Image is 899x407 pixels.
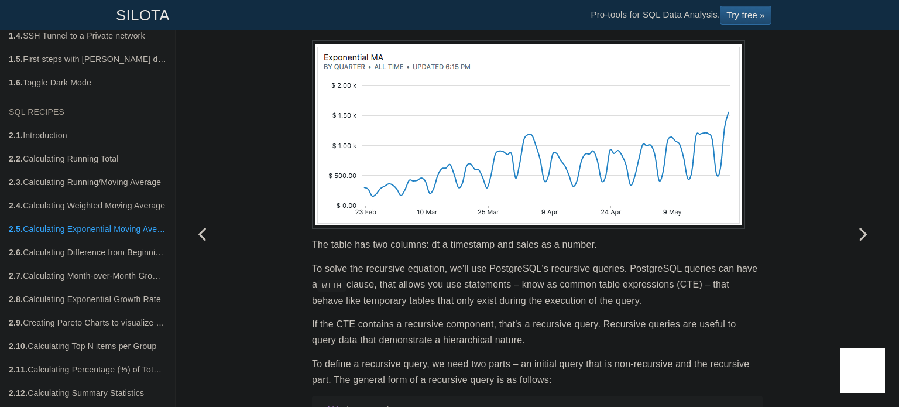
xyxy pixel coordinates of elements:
[9,295,23,304] b: 2.8.
[317,280,346,292] code: WITH
[9,318,23,327] b: 2.9.
[9,78,23,87] b: 1.6.
[9,201,23,210] b: 2.4.
[720,6,771,25] a: Try free »
[9,341,28,351] b: 2.10.
[107,1,179,30] a: SILOTA
[9,154,23,163] b: 2.2.
[312,316,763,348] p: If the CTE contains a recursive component, that's a recursive query. Recursive queries are useful...
[176,60,228,407] a: Previous page: Calculating Weighted Moving Average
[312,261,763,309] p: To solve the recursive equation, we'll use PostgreSQL's recursive queries. PostgreSQL queries can...
[837,60,890,407] a: Next page: Calculating Difference from Beginning Row
[9,388,28,398] b: 2.12.
[579,1,783,30] li: Pro-tools for SQL Data Analysis.
[9,131,23,140] b: 2.1.
[312,356,763,388] p: To define a recursive query, we need two parts – an initial query that is non-recursive and the r...
[9,248,23,257] b: 2.6.
[9,271,23,281] b: 2.7.
[312,237,763,252] p: The table has two columns: dt a timestamp and sales as a number.
[9,31,23,40] b: 1.4.
[840,348,885,393] iframe: Drift Widget Chat Controller
[9,177,23,187] b: 2.3.
[9,224,23,234] b: 2.5.
[9,365,28,374] b: 2.11.
[9,54,23,64] b: 1.5.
